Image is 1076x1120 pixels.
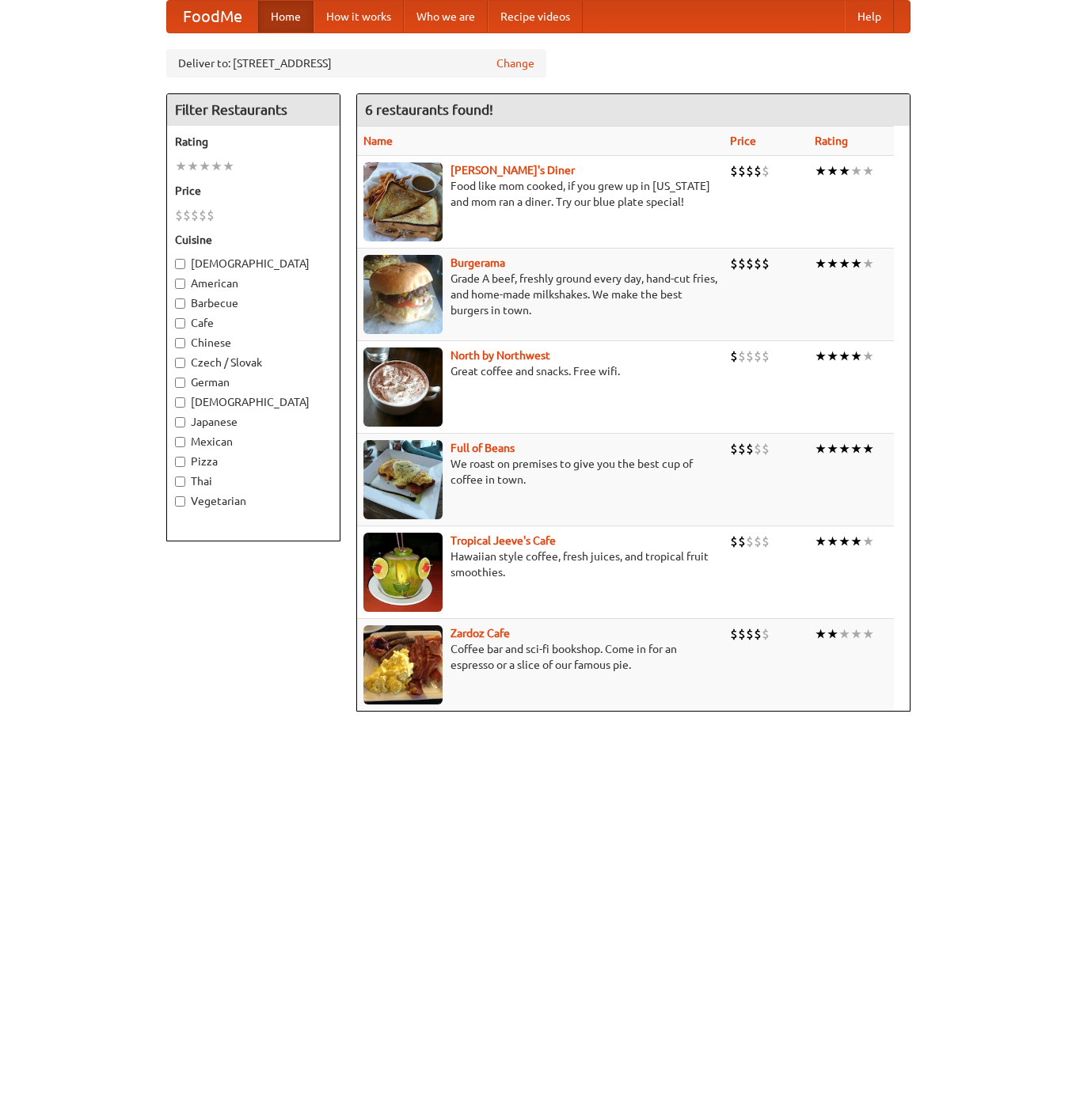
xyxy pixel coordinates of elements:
[738,347,746,365] li: $
[175,295,332,311] label: Barbecue
[738,533,746,550] li: $
[451,442,515,454] a: Full of Beans
[314,1,404,32] a: How it works
[762,625,770,643] li: $
[175,355,332,370] label: Czech / Slovak
[363,625,443,704] img: zardoz.jpg
[838,255,850,272] li: ★
[730,440,738,457] li: $
[762,162,770,180] li: $
[404,1,488,32] a: Who we are
[815,347,827,365] li: ★
[862,162,874,180] li: ★
[451,256,505,269] a: Burgerama
[175,318,185,328] input: Cafe
[175,207,183,224] li: $
[175,473,332,489] label: Thai
[191,207,199,224] li: $
[363,178,717,210] p: Food like mom cooked, if you grew up in [US_STATE] and mom ran a diner. Try our blue plate special!
[827,347,838,365] li: ★
[363,255,443,334] img: burgerama.jpg
[738,255,746,272] li: $
[862,625,874,643] li: ★
[730,533,738,550] li: $
[730,347,738,365] li: $
[862,533,874,550] li: ★
[175,315,332,331] label: Cafe
[175,434,332,450] label: Mexican
[730,255,738,272] li: $
[167,1,258,32] a: FoodMe
[754,533,762,550] li: $
[175,496,185,507] input: Vegetarian
[862,255,874,272] li: ★
[175,378,185,388] input: German
[258,1,314,32] a: Home
[175,358,185,368] input: Czech / Slovak
[862,440,874,457] li: ★
[175,232,332,248] h5: Cuisine
[175,183,332,199] h5: Price
[363,135,393,147] a: Name
[850,440,862,457] li: ★
[738,162,746,180] li: $
[451,164,575,177] a: [PERSON_NAME]'s Diner
[827,162,838,180] li: ★
[363,363,717,379] p: Great coffee and snacks. Free wifi.
[754,162,762,180] li: $
[850,255,862,272] li: ★
[451,349,550,362] b: North by Northwest
[815,162,827,180] li: ★
[175,457,185,467] input: Pizza
[754,255,762,272] li: $
[754,440,762,457] li: $
[838,533,850,550] li: ★
[862,347,874,365] li: ★
[175,414,332,430] label: Japanese
[175,397,185,408] input: [DEMOGRAPHIC_DATA]
[845,1,894,32] a: Help
[222,158,234,175] li: ★
[363,440,443,519] img: beans.jpg
[815,533,827,550] li: ★
[211,158,222,175] li: ★
[496,55,534,71] a: Change
[838,347,850,365] li: ★
[175,417,185,427] input: Japanese
[838,162,850,180] li: ★
[815,440,827,457] li: ★
[175,259,185,269] input: [DEMOGRAPHIC_DATA]
[754,625,762,643] li: $
[488,1,583,32] a: Recipe videos
[175,437,185,447] input: Mexican
[175,279,185,289] input: American
[762,533,770,550] li: $
[850,162,862,180] li: ★
[187,158,199,175] li: ★
[175,476,185,487] input: Thai
[363,347,443,427] img: north.jpg
[363,456,717,488] p: We roast on premises to give you the best cup of coffee in town.
[451,534,556,547] a: Tropical Jeeve's Cafe
[850,533,862,550] li: ★
[175,298,185,309] input: Barbecue
[746,440,754,457] li: $
[199,158,211,175] li: ★
[815,625,827,643] li: ★
[730,162,738,180] li: $
[746,533,754,550] li: $
[363,271,717,318] p: Grade A beef, freshly ground every day, hand-cut fries, and home-made milkshakes. We make the bes...
[738,440,746,457] li: $
[762,347,770,365] li: $
[827,440,838,457] li: ★
[746,347,754,365] li: $
[850,347,862,365] li: ★
[175,374,332,390] label: German
[815,255,827,272] li: ★
[451,627,510,640] a: Zardoz Cafe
